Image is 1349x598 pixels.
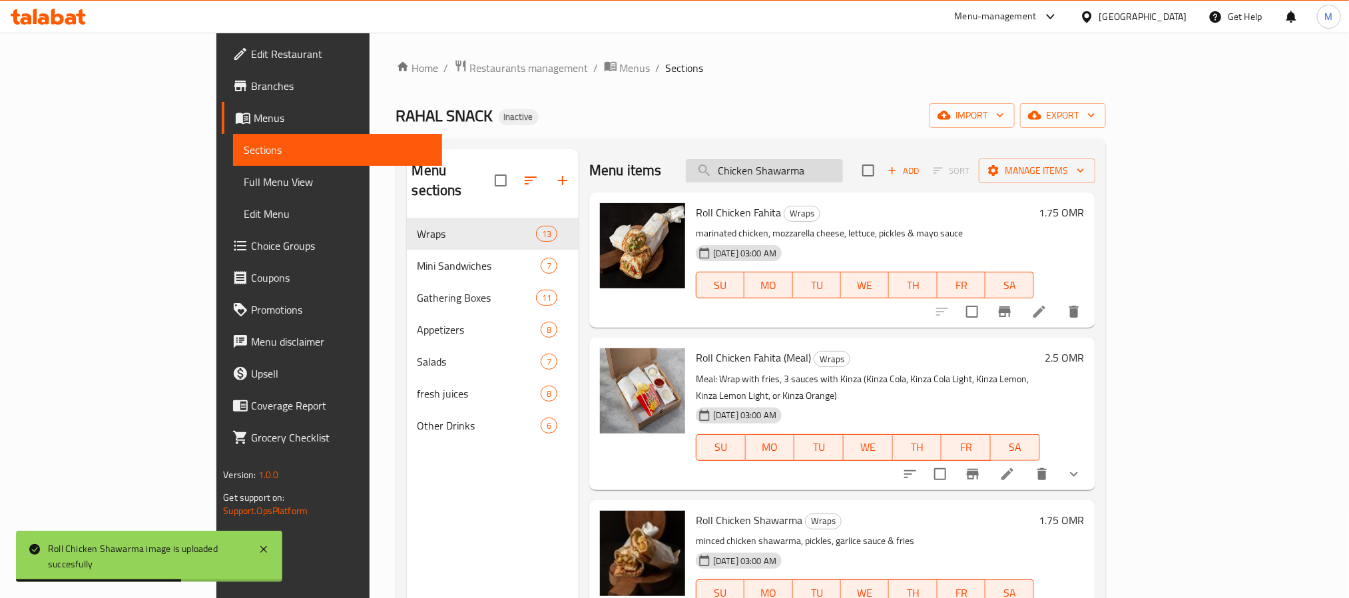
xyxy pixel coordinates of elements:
[991,276,1028,295] span: SA
[407,314,579,346] div: Appetizers8
[515,164,547,196] span: Sort sections
[470,60,589,76] span: Restaurants management
[417,418,541,434] span: Other Drinks
[541,322,557,338] div: items
[702,276,739,295] span: SU
[536,226,557,242] div: items
[925,160,979,181] span: Select section first
[800,438,838,457] span: TU
[947,438,985,457] span: FR
[930,103,1015,128] button: import
[846,276,884,295] span: WE
[1058,458,1090,490] button: show more
[696,272,744,298] button: SU
[222,230,441,262] a: Choice Groups
[989,296,1021,328] button: Branch-specific-item
[989,162,1085,179] span: Manage items
[547,164,579,196] button: Add section
[417,354,541,370] span: Salads
[541,356,557,368] span: 7
[955,9,1037,25] div: Menu-management
[417,386,541,402] span: fresh juices
[942,434,991,461] button: FR
[222,38,441,70] a: Edit Restaurant
[223,466,256,483] span: Version:
[222,70,441,102] a: Branches
[233,198,441,230] a: Edit Menu
[957,458,989,490] button: Branch-specific-item
[604,59,651,77] a: Menus
[222,262,441,294] a: Coupons
[48,541,245,571] div: Roll Chicken Shawarma image is uploaded succesfully
[806,513,841,529] span: Wraps
[407,346,579,378] div: Salads7
[254,110,431,126] span: Menus
[417,258,541,274] span: Mini Sandwiches
[589,160,662,180] h2: Menu items
[407,250,579,282] div: Mini Sandwiches7
[407,410,579,442] div: Other Drinks6
[991,434,1040,461] button: SA
[696,202,781,222] span: Roll Chicken Fahita
[1039,511,1085,529] h6: 1.75 OMR
[251,46,431,62] span: Edit Restaurant
[696,434,746,461] button: SU
[1031,304,1047,320] a: Edit menu item
[417,290,536,306] span: Gathering Boxes
[412,160,495,200] h2: Menu sections
[696,510,802,530] span: Roll Chicken Shawarma
[793,272,841,298] button: TU
[541,386,557,402] div: items
[222,294,441,326] a: Promotions
[407,212,579,447] nav: Menu sections
[223,489,284,506] span: Get support on:
[889,272,937,298] button: TH
[499,111,539,123] span: Inactive
[784,206,820,221] span: Wraps
[541,418,557,434] div: items
[222,422,441,453] a: Grocery Checklist
[233,166,441,198] a: Full Menu View
[541,324,557,336] span: 8
[1031,107,1095,124] span: export
[1026,458,1058,490] button: delete
[926,460,954,488] span: Select to update
[541,260,557,272] span: 7
[541,388,557,400] span: 8
[417,322,541,338] span: Appetizers
[882,160,925,181] span: Add item
[499,109,539,125] div: Inactive
[396,101,493,131] span: RAHAL SNACK
[1066,466,1082,482] svg: Show Choices
[844,434,893,461] button: WE
[222,102,441,134] a: Menus
[696,225,1034,242] p: marinated chicken, mozzarella cheese, lettuce, pickles & mayo sauce
[784,206,820,222] div: Wraps
[1099,9,1187,24] div: [GEOGRAPHIC_DATA]
[600,511,685,596] img: Roll Chicken Shawarma
[1020,103,1106,128] button: export
[251,398,431,414] span: Coverage Report
[893,434,942,461] button: TH
[894,276,932,295] span: TH
[708,555,782,567] span: [DATE] 03:00 AM
[537,292,557,304] span: 11
[841,272,889,298] button: WE
[1325,9,1333,24] span: M
[751,438,790,457] span: MO
[417,226,536,242] span: Wraps
[251,366,431,382] span: Upsell
[244,206,431,222] span: Edit Menu
[222,390,441,422] a: Coverage Report
[794,434,844,461] button: TU
[750,276,787,295] span: MO
[882,160,925,181] button: Add
[233,134,441,166] a: Sections
[898,438,937,457] span: TH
